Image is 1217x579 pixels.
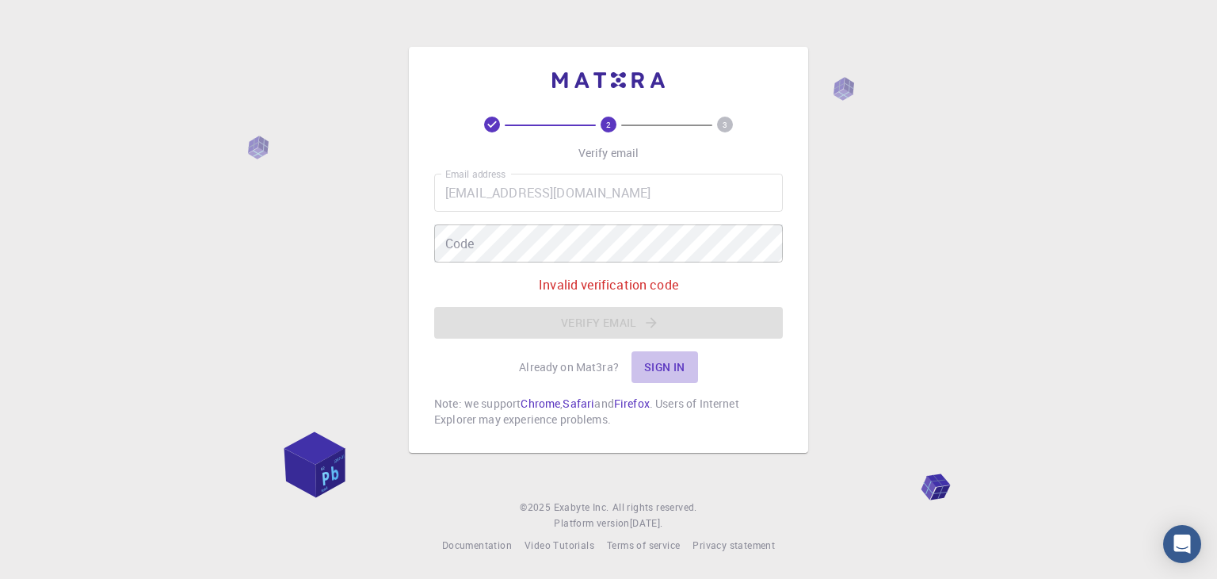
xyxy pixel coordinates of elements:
[692,539,775,551] span: Privacy statement
[525,539,594,551] span: Video Tutorials
[631,351,698,383] button: Sign in
[521,396,560,411] a: Chrome
[607,539,680,551] span: Terms of service
[434,396,783,428] p: Note: we support , and . Users of Internet Explorer may experience problems.
[442,539,512,551] span: Documentation
[607,538,680,554] a: Terms of service
[692,538,775,554] a: Privacy statement
[614,396,650,411] a: Firefox
[442,538,512,554] a: Documentation
[445,167,505,181] label: Email address
[606,119,611,130] text: 2
[519,359,619,375] p: Already on Mat3ra?
[520,500,553,516] span: © 2025
[563,396,594,411] a: Safari
[554,516,629,531] span: Platform version
[630,516,663,529] span: [DATE] .
[525,538,594,554] a: Video Tutorials
[723,119,727,130] text: 3
[578,145,639,161] p: Verify email
[630,516,663,531] a: [DATE].
[539,275,678,294] p: Invalid verification code
[612,500,697,516] span: All rights reserved.
[554,500,609,513] span: Exabyte Inc.
[554,500,609,516] a: Exabyte Inc.
[1163,525,1201,563] div: Open Intercom Messenger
